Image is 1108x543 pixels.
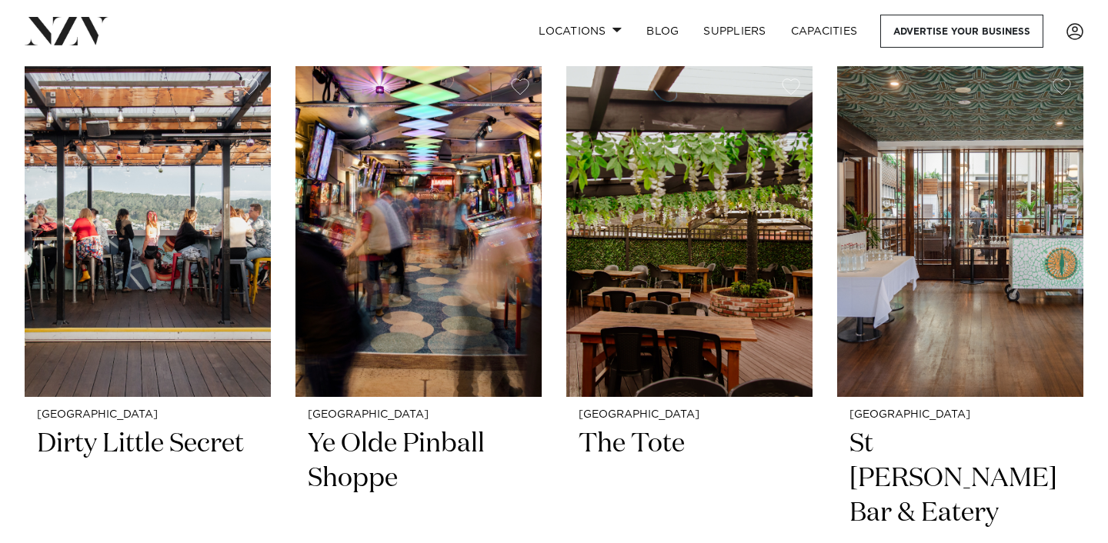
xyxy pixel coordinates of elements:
small: [GEOGRAPHIC_DATA] [308,409,529,421]
h2: Dirty Little Secret [37,427,259,531]
a: Locations [526,15,634,48]
h2: St [PERSON_NAME] Bar & Eatery [849,427,1071,531]
img: nzv-logo.png [25,17,108,45]
h2: Ye Olde Pinball Shoppe [308,427,529,531]
a: SUPPLIERS [691,15,778,48]
a: Capacities [779,15,870,48]
a: Advertise your business [880,15,1043,48]
h2: The Tote [579,427,800,531]
small: [GEOGRAPHIC_DATA] [849,409,1071,421]
small: [GEOGRAPHIC_DATA] [37,409,259,421]
a: BLOG [634,15,691,48]
small: [GEOGRAPHIC_DATA] [579,409,800,421]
